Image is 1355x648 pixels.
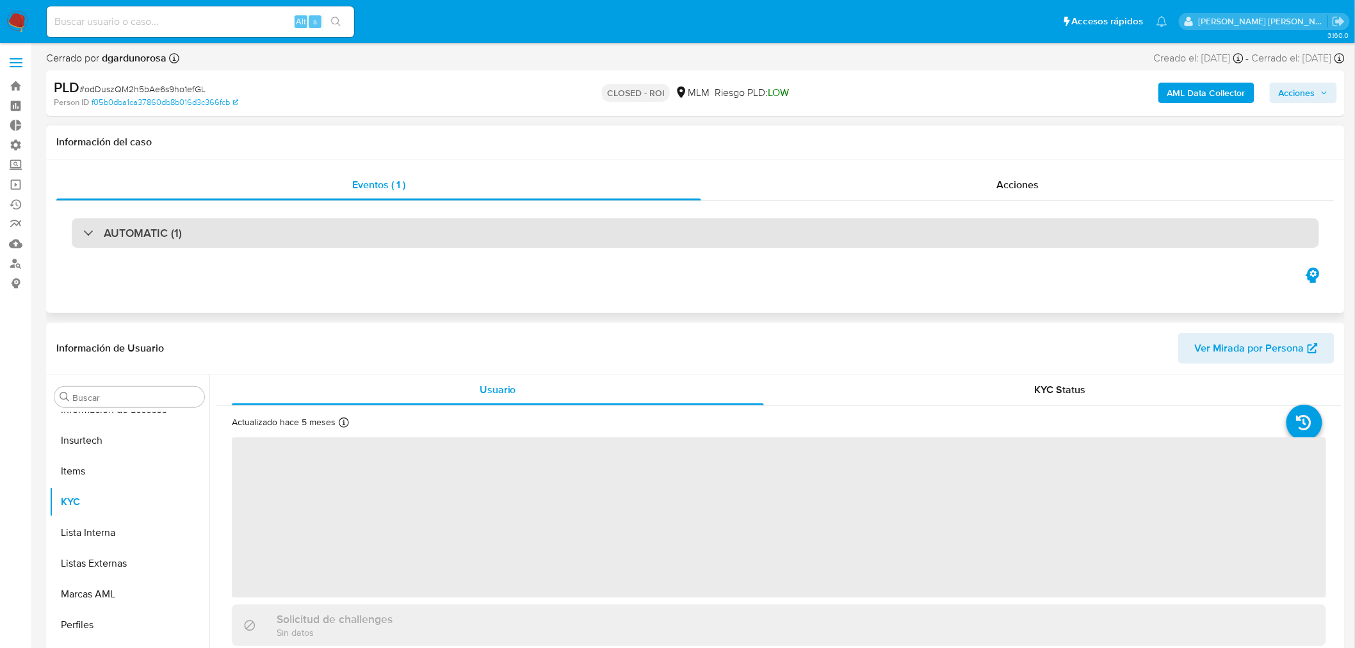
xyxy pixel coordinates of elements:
span: Accesos rápidos [1072,15,1144,28]
div: MLM [675,86,710,100]
p: CLOSED - ROI [602,84,670,102]
button: Marcas AML [49,579,209,610]
button: Items [49,456,209,487]
span: KYC Status [1035,382,1086,397]
span: - [1246,51,1249,65]
input: Buscar [72,392,199,403]
a: Notificaciones [1156,16,1167,27]
button: AML Data Collector [1158,83,1254,103]
b: dgardunorosa [99,51,166,65]
div: Cerrado el: [DATE] [1252,51,1345,65]
button: Listas Externas [49,548,209,579]
input: Buscar usuario o caso... [47,13,354,30]
span: s [313,15,317,28]
button: Insurtech [49,425,209,456]
button: Perfiles [49,610,209,640]
p: mercedes.medrano@mercadolibre.com [1199,15,1328,28]
div: AUTOMATIC (1) [72,218,1319,248]
button: KYC [49,487,209,517]
h3: Solicitud de challenges [277,612,393,626]
span: Eventos ( 1 ) [352,177,405,192]
h3: AUTOMATIC (1) [104,226,182,240]
p: Sin datos [277,626,393,638]
span: Riesgo PLD: [715,86,789,100]
span: ‌ [232,437,1326,597]
button: Acciones [1270,83,1337,103]
span: Ver Mirada por Persona [1195,333,1304,364]
span: # odDuszQM2h5bAe6s9ho1efGL [79,83,206,95]
span: Acciones [1279,83,1315,103]
div: Solicitud de challengesSin datos [232,604,1326,646]
span: LOW [768,85,789,100]
button: Ver Mirada por Persona [1178,333,1335,364]
b: AML Data Collector [1167,83,1245,103]
span: Acciones [996,177,1039,192]
button: Buscar [60,392,70,402]
span: Cerrado por [46,51,166,65]
h1: Información de Usuario [56,342,164,355]
span: Usuario [480,382,516,397]
div: Creado el: [DATE] [1154,51,1244,65]
button: search-icon [323,13,349,31]
span: Alt [296,15,306,28]
b: Person ID [54,97,89,108]
a: f05b0dba1ca37860db8b016d3c366fcb [92,97,238,108]
a: Salir [1332,15,1345,28]
button: Lista Interna [49,517,209,548]
h1: Información del caso [56,136,1335,149]
b: PLD [54,77,79,97]
p: Actualizado hace 5 meses [232,416,336,428]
